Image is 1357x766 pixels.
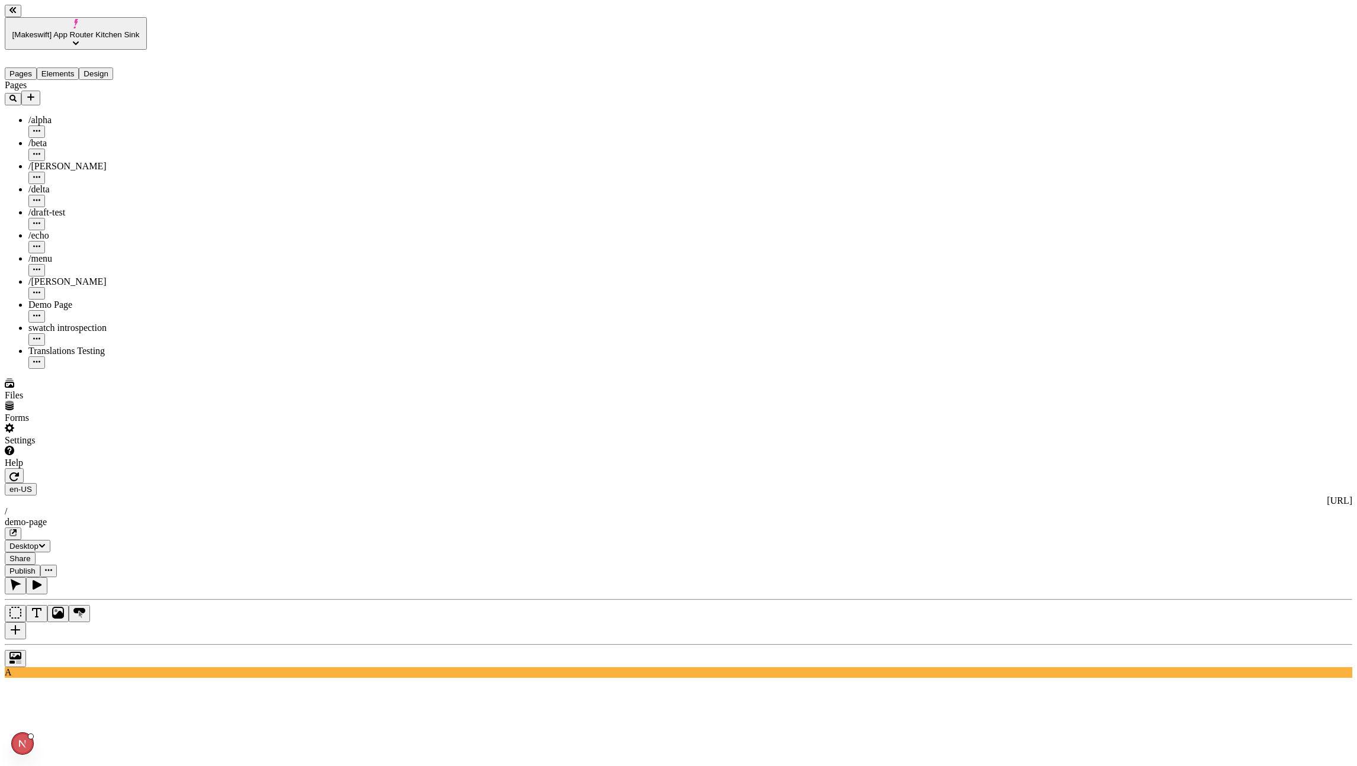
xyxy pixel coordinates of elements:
div: /[PERSON_NAME] [28,276,147,287]
span: Publish [9,567,36,575]
div: Pages [5,80,147,91]
button: Add new [21,91,40,105]
div: /draft-test [28,207,147,218]
button: Open locale picker [5,483,37,495]
div: /menu [28,253,147,264]
div: /alpha [28,115,147,125]
div: Translations Testing [28,346,147,356]
div: Forms [5,413,147,423]
div: Help [5,458,147,468]
div: swatch introspection [28,323,147,333]
div: /echo [28,230,147,241]
button: Box [5,605,26,622]
div: Demo Page [28,300,147,310]
button: Button [69,605,90,622]
div: Files [5,390,147,401]
div: / [5,506,1352,517]
button: [Makeswift] App Router Kitchen Sink [5,17,147,50]
button: Share [5,552,36,565]
button: Elements [37,67,79,80]
div: /delta [28,184,147,195]
div: A [5,667,1352,678]
div: [URL] [5,495,1352,506]
span: [Makeswift] App Router Kitchen Sink [12,30,140,39]
button: Desktop [5,540,50,552]
span: Share [9,554,31,563]
button: Pages [5,67,37,80]
span: Desktop [9,542,39,551]
div: /beta [28,138,147,149]
span: en-US [9,485,32,494]
div: Settings [5,435,147,446]
button: Image [47,605,69,622]
button: Text [26,605,47,622]
button: Design [79,67,113,80]
div: /[PERSON_NAME] [28,161,147,172]
button: Publish [5,565,40,577]
div: demo-page [5,517,1352,527]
